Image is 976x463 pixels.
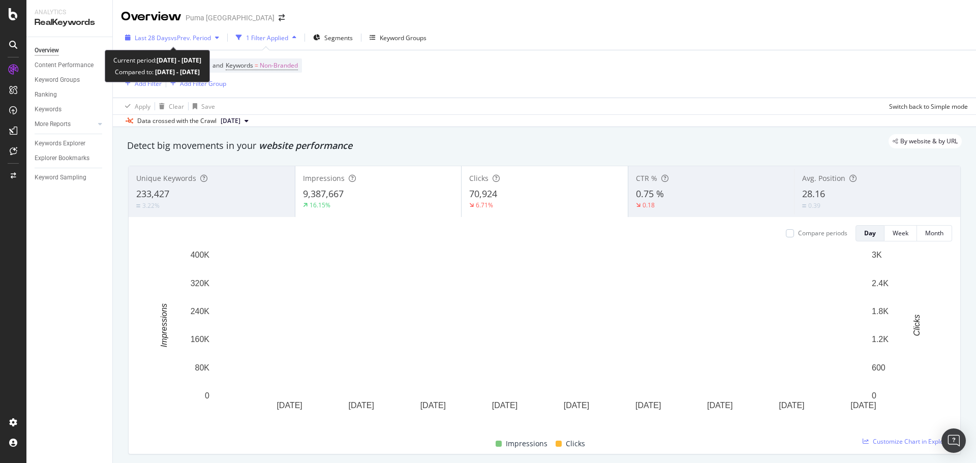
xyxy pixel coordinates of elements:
[35,172,105,183] a: Keyword Sampling
[889,102,968,111] div: Switch back to Simple mode
[873,437,952,446] span: Customize Chart in Explorer
[166,77,226,89] button: Add Filter Group
[212,61,223,70] span: and
[155,98,184,114] button: Clear
[872,363,886,372] text: 600
[636,188,664,200] span: 0.75 %
[136,173,196,183] span: Unique Keywords
[476,201,493,209] div: 6.71%
[492,401,517,410] text: [DATE]
[142,201,160,210] div: 3.22%
[137,116,217,126] div: Data crossed with the Crawl
[885,98,968,114] button: Switch back to Simple mode
[365,29,431,46] button: Keyword Groups
[900,138,958,144] span: By website & by URL
[324,34,353,42] span: Segments
[872,335,889,344] text: 1.2K
[872,251,882,259] text: 3K
[201,102,215,111] div: Save
[35,119,71,130] div: More Reports
[35,8,104,17] div: Analytics
[917,225,952,241] button: Month
[157,56,201,65] b: [DATE] - [DATE]
[136,188,169,200] span: 233,427
[469,173,489,183] span: Clicks
[802,204,806,207] img: Equal
[35,75,105,85] a: Keyword Groups
[420,401,446,410] text: [DATE]
[169,102,184,111] div: Clear
[191,279,210,287] text: 320K
[191,335,210,344] text: 160K
[636,173,657,183] span: CTR %
[856,225,884,241] button: Day
[35,45,105,56] a: Overview
[864,229,876,237] div: Day
[115,66,200,78] div: Compared to:
[135,102,150,111] div: Apply
[279,14,285,21] div: arrow-right-arrow-left
[160,303,168,347] text: Impressions
[884,225,917,241] button: Week
[564,401,589,410] text: [DATE]
[121,77,162,89] button: Add Filter
[310,201,330,209] div: 16.15%
[121,98,150,114] button: Apply
[309,29,357,46] button: Segments
[232,29,300,46] button: 1 Filter Applied
[35,104,105,115] a: Keywords
[707,401,733,410] text: [DATE]
[195,363,210,372] text: 80K
[277,401,302,410] text: [DATE]
[35,45,59,56] div: Overview
[872,307,889,316] text: 1.8K
[35,60,94,71] div: Content Performance
[226,61,253,70] span: Keywords
[808,201,820,210] div: 0.39
[941,428,966,453] div: Open Intercom Messenger
[912,315,921,336] text: Clicks
[113,54,201,66] div: Current period:
[189,98,215,114] button: Save
[469,188,497,200] span: 70,924
[779,401,804,410] text: [DATE]
[35,119,95,130] a: More Reports
[889,134,962,148] div: legacy label
[217,115,253,127] button: [DATE]
[35,75,80,85] div: Keyword Groups
[380,34,426,42] div: Keyword Groups
[35,172,86,183] div: Keyword Sampling
[260,58,298,73] span: Non-Branded
[863,437,952,446] a: Customize Chart in Explorer
[35,153,105,164] a: Explorer Bookmarks
[506,438,547,450] span: Impressions
[802,173,845,183] span: Avg. Position
[893,229,908,237] div: Week
[35,89,57,100] div: Ranking
[121,8,181,25] div: Overview
[798,229,847,237] div: Compare periods
[246,34,288,42] div: 1 Filter Applied
[255,61,258,70] span: =
[35,138,85,149] div: Keywords Explorer
[135,34,171,42] span: Last 28 Days
[35,153,89,164] div: Explorer Bookmarks
[872,279,889,287] text: 2.4K
[121,29,223,46] button: Last 28 DaysvsPrev. Period
[872,391,876,400] text: 0
[137,250,944,426] svg: A chart.
[35,104,62,115] div: Keywords
[349,401,374,410] text: [DATE]
[136,204,140,207] img: Equal
[205,391,209,400] text: 0
[303,188,344,200] span: 9,387,667
[303,173,345,183] span: Impressions
[35,60,105,71] a: Content Performance
[154,68,200,76] b: [DATE] - [DATE]
[221,116,240,126] span: 2025 Aug. 10th
[171,34,211,42] span: vs Prev. Period
[635,401,661,410] text: [DATE]
[135,79,162,88] div: Add Filter
[850,401,876,410] text: [DATE]
[180,79,226,88] div: Add Filter Group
